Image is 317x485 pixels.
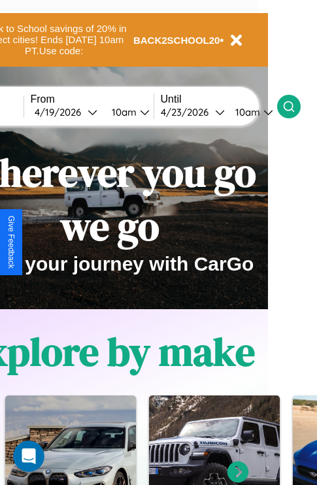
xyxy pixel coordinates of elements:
label: From [31,93,154,105]
b: BACK2SCHOOL20 [133,35,220,46]
div: 4 / 19 / 2026 [35,106,88,118]
div: 4 / 23 / 2026 [161,106,215,118]
button: 10am [225,105,277,119]
div: 10am [105,106,140,118]
div: Give Feedback [7,216,16,269]
iframe: Intercom live chat [13,441,44,472]
button: 4/19/2026 [31,105,101,119]
div: 10am [229,106,263,118]
label: Until [161,93,277,105]
button: 10am [101,105,154,119]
